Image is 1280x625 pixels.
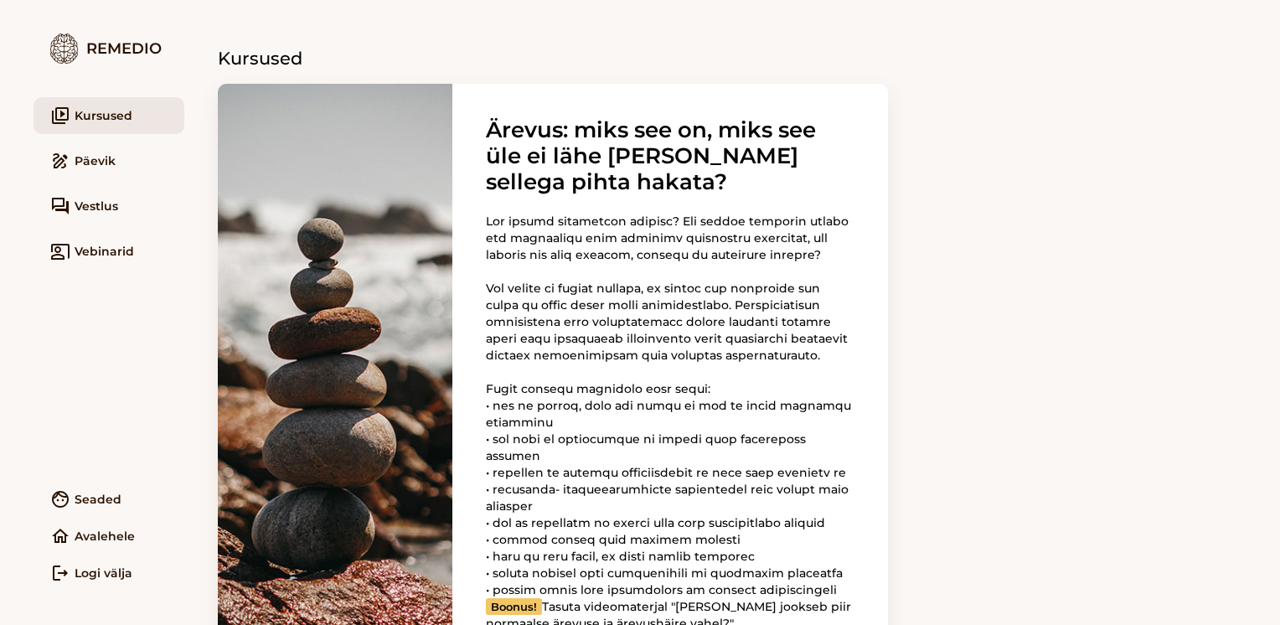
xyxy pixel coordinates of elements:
[50,106,70,126] i: video_library
[486,598,542,615] b: Boonus!
[34,34,184,64] div: Remedio
[486,117,854,196] h3: Ärevus: miks see on, miks see üle ei lähe [PERSON_NAME] sellega pihta hakata?
[34,233,184,270] a: co_presentVebinarid
[50,34,78,64] img: logo.7579ec4f.png
[34,188,184,225] a: forumVestlus
[50,241,70,261] i: co_present
[218,50,838,67] h2: Kursused
[50,563,70,583] i: logout
[50,526,70,546] i: home
[34,555,184,591] a: logoutLogi välja
[34,142,184,179] a: drawPäevik
[50,151,70,171] i: draw
[50,489,70,509] i: face
[50,196,70,216] i: forum
[34,518,184,555] a: homeAvalehele
[34,97,184,134] a: video_libraryKursused
[75,198,118,214] span: Vestlus
[34,481,184,518] a: faceSeaded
